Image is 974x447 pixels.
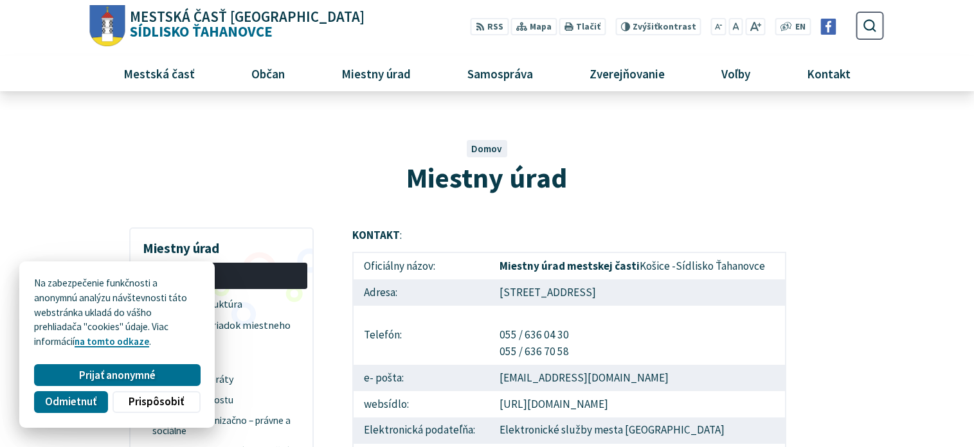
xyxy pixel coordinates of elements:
td: e- pošta: [353,365,489,391]
span: Štruktúra [143,265,300,286]
h3: Miestny úrad [135,231,307,258]
span: Prispôsobiť [129,395,184,408]
a: Organizačná štruktúra [135,294,307,315]
span: Zverejňovanie [584,56,669,91]
span: Oddelenia a referáty [143,369,300,390]
span: EN [795,21,806,34]
a: 055 / 636 70 58 [500,344,569,358]
span: Organizačný poriadok miestneho úradu [143,315,300,347]
span: Miestny úrad [406,160,567,195]
p: Na zabezpečenie funkčnosti a anonymnú analýzu návštevnosti táto webstránka ukladá do vášho prehli... [34,276,200,349]
span: Mapa [530,21,552,34]
button: Prijať anonymné [34,364,200,386]
a: 055 / 636 04 30 [500,328,569,342]
span: RSS [487,21,503,34]
button: Nastaviť pôvodnú veľkosť písma [728,18,743,35]
a: Štruktúra [135,263,307,289]
a: EN [792,21,809,34]
a: Samospráva [444,56,557,91]
span: Samospráva [462,56,537,91]
span: Voľby [717,56,755,91]
a: na tomto odkaze [75,335,149,347]
button: Zvýšiťkontrast [615,18,701,35]
a: Zverejňovanie [566,56,689,91]
span: Odmietnuť [45,395,96,408]
button: Prispôsobiť [113,391,200,413]
a: Kancelária starostu [145,390,308,410]
a: Oddelenie organizačno – právne a sociálne [145,410,308,442]
a: Elektronické služby mesta [GEOGRAPHIC_DATA] [500,423,725,437]
td: [EMAIL_ADDRESS][DOMAIN_NAME] [489,365,786,391]
span: Tlačiť [576,22,600,32]
a: Voľby [698,56,774,91]
button: Zväčšiť veľkosť písma [745,18,765,35]
a: Mestská časť [100,56,218,91]
span: Oddelenie organizačno – právne a sociálne [152,410,300,442]
span: Prednosta MÚ [143,347,300,369]
td: Telefón: [353,306,489,365]
a: Občan [228,56,308,91]
p: : [352,227,786,244]
strong: KONTAKT [352,228,400,242]
button: Odmietnuť [34,391,107,413]
td: Košice -Sídlisko Ťahanovce [489,252,786,279]
span: Kontakt [802,56,856,91]
td: Adresa: [353,279,489,306]
strong: Miestny úrad mestskej časti [500,259,640,273]
a: Kontakt [784,56,874,91]
span: Mestská časť [GEOGRAPHIC_DATA] [130,10,365,24]
a: Mapa [511,18,557,35]
img: Prejsť na domovskú stránku [90,5,125,47]
a: Logo Sídlisko Ťahanovce, prejsť na domovskú stránku. [90,5,365,47]
span: Zvýšiť [633,21,658,32]
a: Prednosta MÚ [135,347,307,369]
button: Zmenšiť veľkosť písma [711,18,726,35]
td: [STREET_ADDRESS] [489,279,786,306]
a: Organizačný poriadok miestneho úradu [135,315,307,347]
span: Miestny úrad [336,56,415,91]
span: Sídlisko Ťahanovce [125,10,365,39]
a: RSS [471,18,509,35]
td: [URL][DOMAIN_NAME] [489,391,786,417]
a: Miestny úrad [318,56,434,91]
td: websídlo: [353,391,489,417]
span: Kancelária starostu [152,390,300,410]
td: Oficiálny názov: [353,252,489,279]
span: kontrast [633,22,696,32]
a: Domov [471,143,502,155]
td: Elektronická podateľňa: [353,417,489,444]
img: Prejsť na Facebook stránku [820,19,836,35]
span: Mestská časť [118,56,199,91]
span: Prijať anonymné [79,369,156,382]
a: Oddelenia a referáty [135,369,307,390]
span: Občan [246,56,289,91]
span: Organizačná štruktúra [143,294,300,315]
button: Tlačiť [559,18,606,35]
